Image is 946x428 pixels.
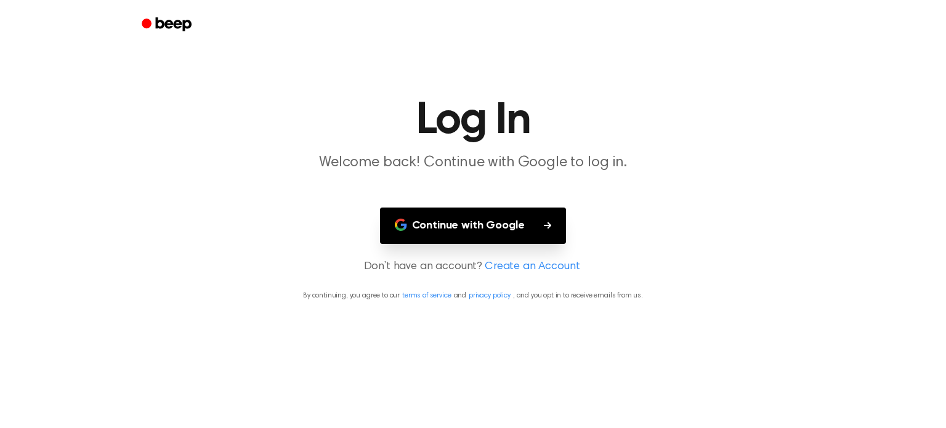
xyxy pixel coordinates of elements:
a: Beep [133,13,203,37]
p: Don’t have an account? [15,259,931,275]
a: privacy policy [469,292,511,299]
a: Create an Account [485,259,580,275]
a: terms of service [402,292,451,299]
p: By continuing, you agree to our and , and you opt in to receive emails from us. [15,290,931,301]
h1: Log In [158,99,788,143]
p: Welcome back! Continue with Google to log in. [236,153,709,173]
button: Continue with Google [380,208,567,244]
